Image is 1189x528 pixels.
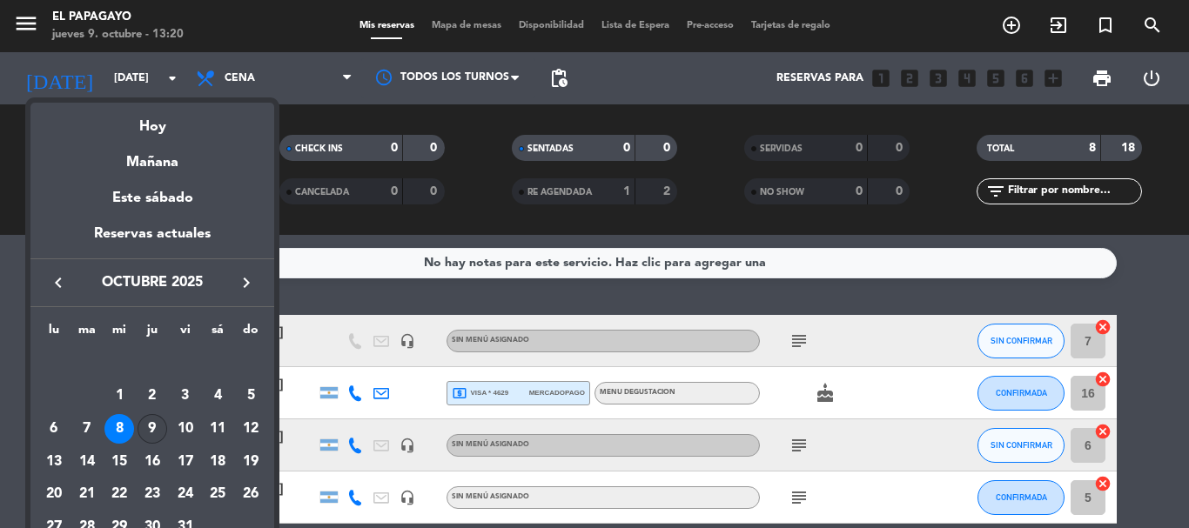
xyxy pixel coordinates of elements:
[203,447,232,477] div: 18
[202,380,235,413] td: 4 de octubre de 2025
[236,447,265,477] div: 19
[169,445,202,478] td: 17 de octubre de 2025
[202,320,235,347] th: sábado
[234,380,267,413] td: 5 de octubre de 2025
[72,480,102,510] div: 21
[234,478,267,511] td: 26 de octubre de 2025
[236,480,265,510] div: 26
[236,272,257,293] i: keyboard_arrow_right
[231,271,262,294] button: keyboard_arrow_right
[136,320,169,347] th: jueves
[234,412,267,445] td: 12 de octubre de 2025
[103,478,136,511] td: 22 de octubre de 2025
[171,447,200,477] div: 17
[203,480,232,510] div: 25
[138,381,167,411] div: 2
[103,380,136,413] td: 1 de octubre de 2025
[30,174,274,223] div: Este sábado
[202,412,235,445] td: 11 de octubre de 2025
[104,480,134,510] div: 22
[169,412,202,445] td: 10 de octubre de 2025
[37,412,71,445] td: 6 de octubre de 2025
[169,478,202,511] td: 24 de octubre de 2025
[71,412,104,445] td: 7 de octubre de 2025
[136,478,169,511] td: 23 de octubre de 2025
[234,445,267,478] td: 19 de octubre de 2025
[104,414,134,444] div: 8
[71,478,104,511] td: 21 de octubre de 2025
[171,414,200,444] div: 10
[103,320,136,347] th: miércoles
[30,103,274,138] div: Hoy
[71,445,104,478] td: 14 de octubre de 2025
[169,380,202,413] td: 3 de octubre de 2025
[72,414,102,444] div: 7
[72,447,102,477] div: 14
[71,320,104,347] th: martes
[202,445,235,478] td: 18 de octubre de 2025
[30,223,274,258] div: Reservas actuales
[171,381,200,411] div: 3
[169,320,202,347] th: viernes
[138,447,167,477] div: 16
[136,380,169,413] td: 2 de octubre de 2025
[136,412,169,445] td: 9 de octubre de 2025
[171,480,200,510] div: 24
[136,445,169,478] td: 16 de octubre de 2025
[236,414,265,444] div: 12
[103,412,136,445] td: 8 de octubre de 2025
[138,480,167,510] div: 23
[104,381,134,411] div: 1
[37,320,71,347] th: lunes
[39,414,69,444] div: 6
[37,445,71,478] td: 13 de octubre de 2025
[39,447,69,477] div: 13
[48,272,69,293] i: keyboard_arrow_left
[236,381,265,411] div: 5
[103,445,136,478] td: 15 de octubre de 2025
[203,414,232,444] div: 11
[39,480,69,510] div: 20
[37,478,71,511] td: 20 de octubre de 2025
[104,447,134,477] div: 15
[203,381,232,411] div: 4
[202,478,235,511] td: 25 de octubre de 2025
[234,320,267,347] th: domingo
[74,271,231,294] span: octubre 2025
[30,138,274,174] div: Mañana
[37,347,267,380] td: OCT.
[138,414,167,444] div: 9
[43,271,74,294] button: keyboard_arrow_left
